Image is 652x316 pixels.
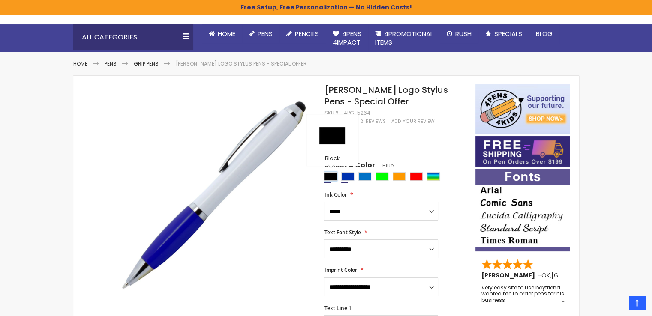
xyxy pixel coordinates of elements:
a: Pencils [279,24,326,43]
span: Ink Color [324,191,346,198]
span: Reviews [365,118,385,125]
div: Blue [341,172,354,181]
img: kimberly-custom-stylus-pens-blue_1.jpg [117,97,312,292]
span: Imprint Color [324,266,357,274]
span: Pens [258,29,273,38]
span: [PERSON_NAME] Logo Stylus Pens - Special Offer [324,84,448,107]
div: Blue Light [358,172,371,181]
a: Pens [242,24,279,43]
div: Lime Green [376,172,388,181]
span: Blog [536,29,553,38]
img: Free shipping on orders over $199 [475,136,570,167]
div: Orange [393,172,406,181]
img: 4pens 4 kids [475,84,570,134]
a: Grip Pens [134,60,159,67]
span: Text Line 1 [324,304,351,312]
span: Blue [375,162,393,169]
div: Black [324,172,337,181]
span: Text Font Style [324,229,361,236]
span: Pencils [295,29,319,38]
a: Pens [105,60,117,67]
span: 4Pens 4impact [333,29,361,47]
a: Home [73,60,87,67]
a: Specials [478,24,529,43]
a: Add Your Review [391,118,434,125]
a: Home [202,24,242,43]
span: 2 [360,118,363,125]
a: Rush [440,24,478,43]
a: 2 Reviews [360,118,387,125]
a: 4Pens4impact [326,24,368,52]
img: font-personalization-examples [475,169,570,251]
div: 4PG-5264 [343,110,370,116]
div: Black [309,155,356,164]
li: [PERSON_NAME] Logo Stylus Pens - Special Offer [176,60,307,67]
div: Red [410,172,423,181]
a: 4PROMOTIONALITEMS [368,24,440,52]
span: 4PROMOTIONAL ITEMS [375,29,433,47]
div: All Categories [73,24,193,50]
span: Rush [455,29,472,38]
strong: SKU [324,109,340,116]
span: Home [218,29,235,38]
span: Select A Color [324,161,375,172]
span: Specials [494,29,522,38]
a: Blog [529,24,559,43]
div: Assorted [427,172,440,181]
